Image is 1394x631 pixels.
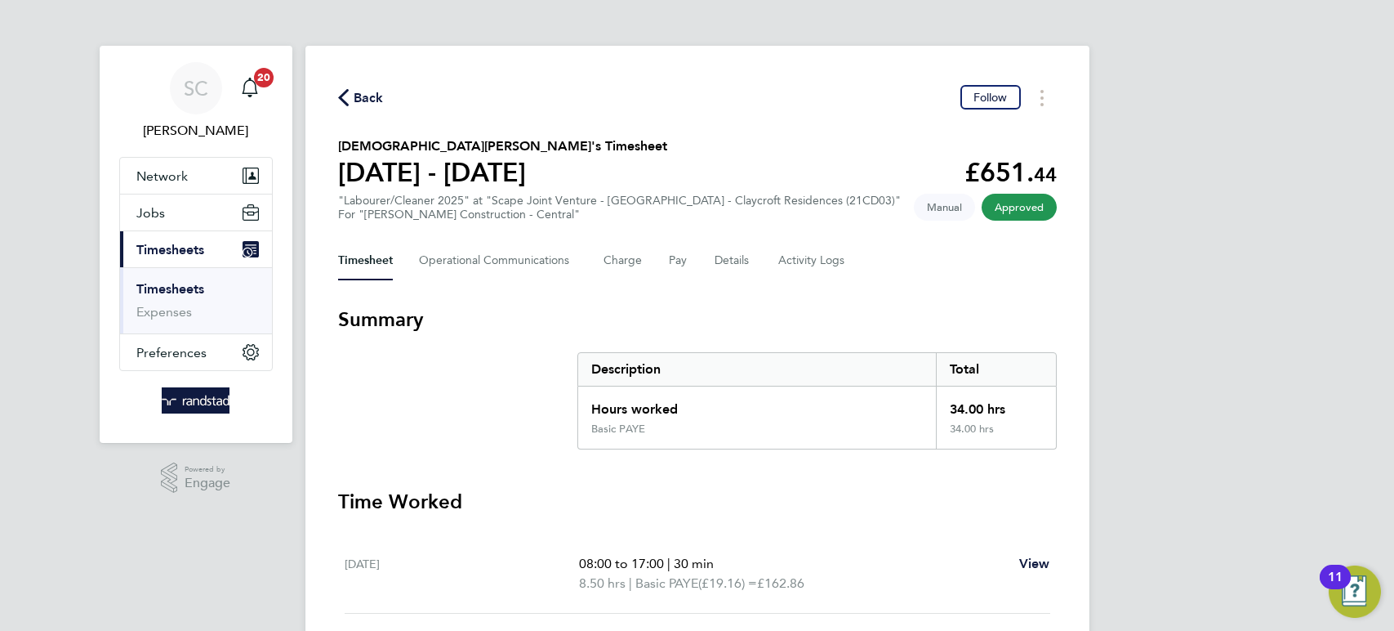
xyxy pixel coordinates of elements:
span: Preferences [136,345,207,360]
button: Jobs [120,195,272,230]
span: Engage [185,477,230,490]
nav: Main navigation [100,46,292,443]
span: This timesheet has been approved. [982,194,1057,221]
button: Details [715,241,752,280]
h3: Summary [338,307,1057,333]
span: | [629,575,632,591]
a: Expenses [136,304,192,320]
span: Basic PAYE [635,574,698,593]
span: SC [184,78,208,99]
span: | [667,556,670,571]
div: 34.00 hrs [936,423,1055,449]
div: For "[PERSON_NAME] Construction - Central" [338,208,901,222]
span: Back [354,88,384,108]
a: View [1019,554,1050,574]
button: Follow [960,85,1021,110]
button: Timesheet [338,241,393,280]
a: Powered byEngage [161,463,230,494]
span: 08:00 to 17:00 [579,556,664,571]
span: 20 [254,68,274,87]
button: Activity Logs [778,241,847,280]
span: 30 min [674,556,714,571]
span: This timesheet was manually created. [914,194,975,221]
button: Timesheets [120,231,272,267]
span: 8.50 hrs [579,575,626,591]
button: Back [338,87,384,108]
span: Network [136,168,188,184]
div: 34.00 hrs [936,387,1055,423]
button: Open Resource Center, 11 new notifications [1329,566,1381,618]
div: Basic PAYE [591,423,645,436]
div: "Labourer/Cleaner 2025" at "Scape Joint Venture - [GEOGRAPHIC_DATA] - Claycroft Residences (21CD03)" [338,194,901,222]
div: [DATE] [345,554,580,593]
span: Powered by [185,463,230,477]
span: Sallie Cutts [119,121,273,141]
span: Jobs [136,205,165,221]
div: Hours worked [578,387,937,423]
h1: [DATE] - [DATE] [338,156,667,189]
a: Timesheets [136,281,204,297]
button: Preferences [120,334,272,370]
span: (£19.16) = [698,575,757,591]
a: 20 [234,62,266,114]
div: 11 [1328,577,1343,598]
span: 44 [1034,163,1057,186]
span: Follow [973,90,1008,105]
h2: [DEMOGRAPHIC_DATA][PERSON_NAME]'s Timesheet [338,136,667,156]
button: Pay [669,241,688,280]
a: Go to home page [119,387,273,414]
span: View [1019,556,1050,571]
app-decimal: £651. [964,157,1057,188]
div: Description [578,353,937,386]
div: Summary [577,352,1057,450]
h3: Time Worked [338,489,1057,515]
div: Total [936,353,1055,386]
img: randstad-logo-retina.png [162,387,229,414]
span: Timesheets [136,242,204,257]
button: Operational Communications [419,241,577,280]
div: Timesheets [120,267,272,333]
a: SC[PERSON_NAME] [119,62,273,141]
button: Timesheets Menu [1027,85,1057,110]
button: Charge [603,241,643,280]
span: £162.86 [757,575,804,591]
button: Network [120,158,272,194]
